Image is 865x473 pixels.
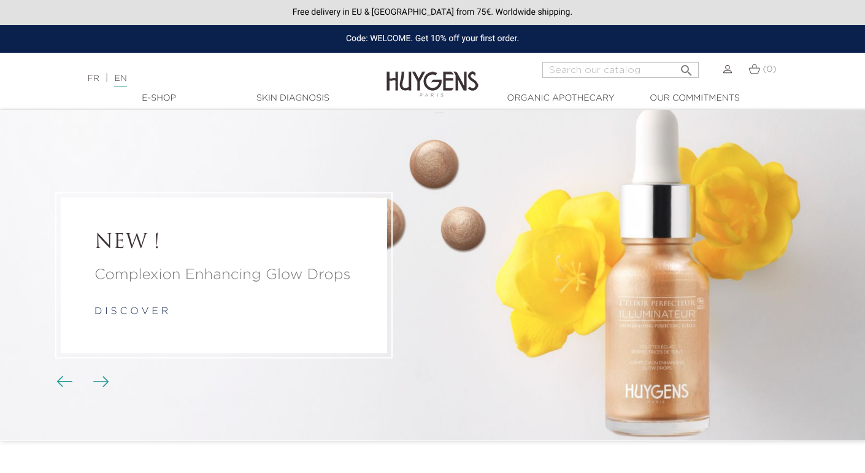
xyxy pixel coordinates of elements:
[94,307,168,317] a: d i s c o v e r
[499,92,622,105] a: Organic Apothecary
[94,231,353,255] a: NEW !
[231,92,354,105] a: Skin Diagnosis
[679,60,694,74] i: 
[633,92,756,105] a: Our commitments
[81,71,351,86] div: |
[61,373,101,391] div: Carousel buttons
[763,65,776,74] span: (0)
[114,74,126,87] a: EN
[675,58,698,75] button: 
[87,74,99,83] a: FR
[98,92,220,105] a: E-Shop
[94,264,353,286] a: Complexion Enhancing Glow Drops
[542,62,699,78] input: Search
[386,52,479,99] img: Huygens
